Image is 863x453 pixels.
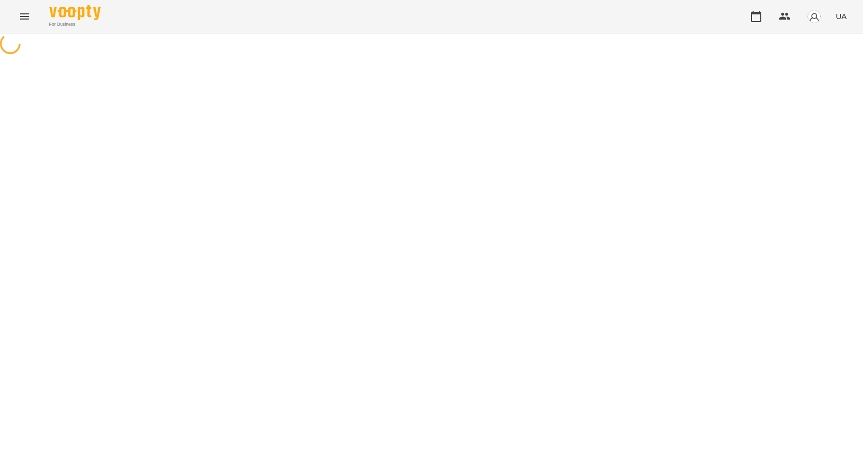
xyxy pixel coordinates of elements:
button: UA [832,7,851,26]
img: avatar_s.png [807,9,821,24]
span: UA [836,11,847,22]
button: Menu [12,4,37,29]
span: For Business [49,21,101,28]
img: Voopty Logo [49,5,101,20]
